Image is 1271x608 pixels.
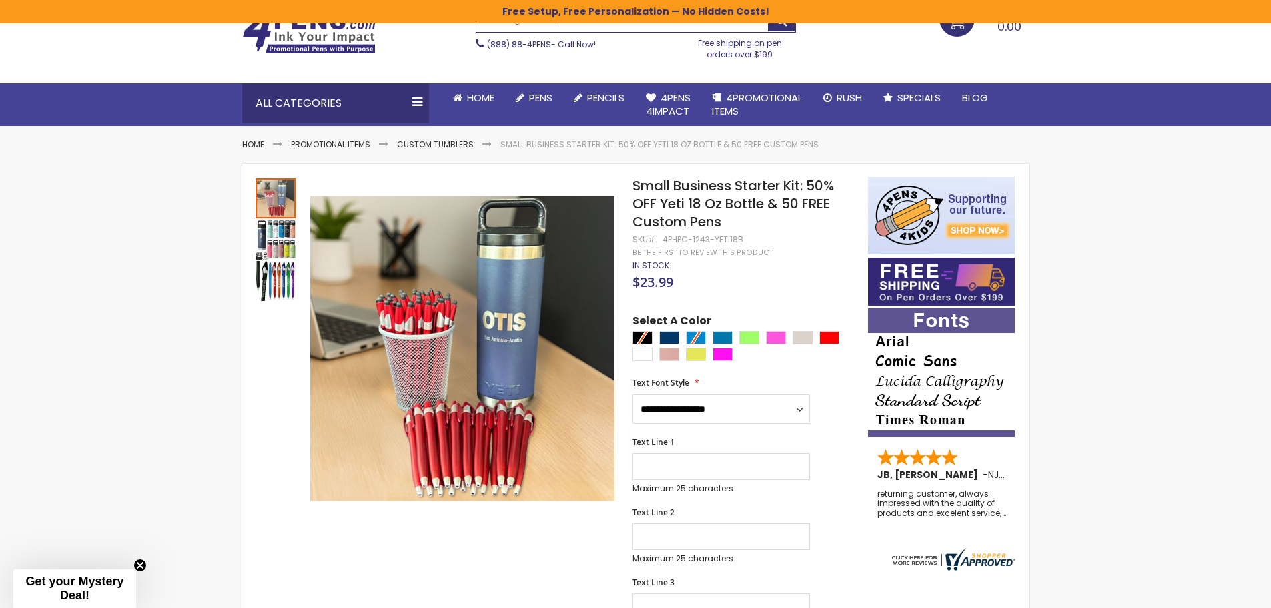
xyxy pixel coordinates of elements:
[712,91,802,118] span: 4PROMOTIONAL ITEMS
[635,83,701,127] a: 4Pens4impact
[632,314,711,332] span: Select A Color
[813,83,873,113] a: Rush
[686,348,706,361] div: Neon Lime
[632,348,653,361] div: White
[632,260,669,271] span: In stock
[632,553,810,564] p: Maximum 25 characters
[873,83,951,113] a: Specials
[739,331,759,344] div: Green Light
[684,33,796,59] div: Free shipping on pen orders over $199
[997,18,1021,35] span: 0.00
[962,91,988,105] span: Blog
[256,220,296,260] img: Small Business Starter Kit: 50% OFF Yeti 18 Oz Bottle & 50 FREE Custom Pens
[868,308,1015,437] img: font-personalization-examples
[587,91,624,105] span: Pencils
[632,577,675,588] span: Text Line 3
[242,11,376,54] img: 4Pens Custom Pens and Promotional Products
[988,468,1005,481] span: NJ
[632,273,673,291] span: $23.99
[242,139,264,150] a: Home
[13,569,136,608] div: Get your Mystery Deal!Close teaser
[563,83,635,113] a: Pencils
[663,234,743,245] div: 4PHPC-1243-YETI18B
[632,507,675,518] span: Text Line 2
[256,261,296,301] img: Small Business Starter Kit: 50% OFF Yeti 18 Oz Bottle & 50 FREE Custom Pens
[646,91,691,118] span: 4Pens 4impact
[983,468,1099,481] span: - ,
[291,139,370,150] a: Promotional Items
[242,83,429,123] div: All Categories
[133,559,147,572] button: Close teaser
[632,248,773,258] a: Be the first to review this product
[632,436,675,448] span: Text Line 1
[442,83,505,113] a: Home
[25,575,123,602] span: Get your Mystery Deal!
[310,196,615,501] img: Small Business Starter Kit: 50% OFF Yeti 18 Oz Bottle & 50 FREE Custom Pens
[632,483,810,494] p: Maximum 25 characters
[397,139,474,150] a: Custom Tumblers
[529,91,552,105] span: Pens
[951,83,999,113] a: Blog
[766,331,786,344] div: Pink
[467,91,494,105] span: Home
[505,83,563,113] a: Pens
[256,218,297,260] div: Small Business Starter Kit: 50% OFF Yeti 18 Oz Bottle & 50 FREE Custom Pens
[897,91,941,105] span: Specials
[889,548,1015,571] img: 4pens.com widget logo
[256,260,296,301] div: Small Business Starter Kit: 50% OFF Yeti 18 Oz Bottle & 50 FREE Custom Pens
[701,83,813,127] a: 4PROMOTIONALITEMS
[500,139,819,150] li: Small Business Starter Kit: 50% OFF Yeti 18 Oz Bottle & 50 FREE Custom Pens
[868,177,1015,254] img: 4pens 4 kids
[632,234,657,245] strong: SKU
[793,331,813,344] div: Sand
[632,377,689,388] span: Text Font Style
[632,260,669,271] div: Availability
[868,258,1015,306] img: Free shipping on orders over $199
[487,39,596,50] span: - Call Now!
[837,91,862,105] span: Rush
[819,331,839,344] div: Red
[889,562,1015,573] a: 4pens.com certificate URL
[877,468,983,481] span: JB, [PERSON_NAME]
[659,331,679,344] div: Navy Blue
[632,176,834,231] span: Small Business Starter Kit: 50% OFF Yeti 18 Oz Bottle & 50 FREE Custom Pens
[713,331,733,344] div: Aqua
[713,348,733,361] div: Neon Pink
[487,39,551,50] a: (888) 88-4PENS
[659,348,679,361] div: Peach
[256,177,297,218] div: Small Business Starter Kit: 50% OFF Yeti 18 Oz Bottle & 50 FREE Custom Pens
[877,489,1007,518] div: returning customer, always impressed with the quality of products and excelent service, will retu...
